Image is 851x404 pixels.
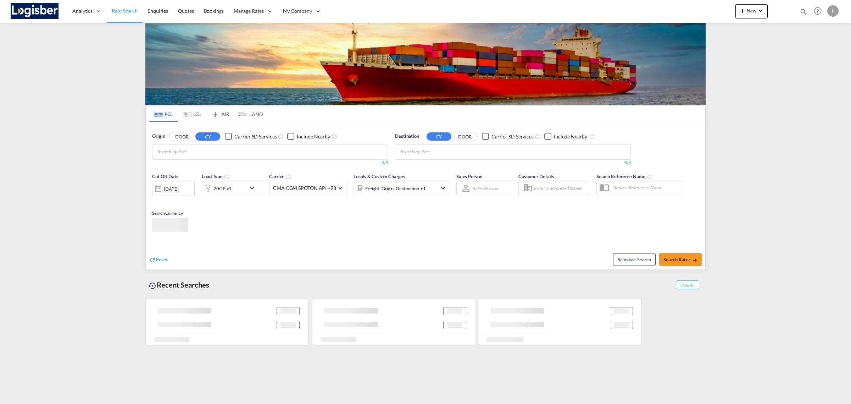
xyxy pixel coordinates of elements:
span: Search Reference Name [596,174,653,179]
md-icon: Unchecked: Ignores neighbouring ports when fetching rates.Checked : Includes neighbouring ports w... [589,134,595,140]
button: icon-plus 400-fgNewicon-chevron-down [735,4,768,18]
span: Cut Off Date [152,174,179,179]
img: d7a75e507efd11eebffa5922d020a472.png [11,3,59,19]
span: Manage Rates [234,7,264,15]
div: icon-refreshReset [149,256,168,264]
span: Bookings [204,8,224,14]
md-pagination-wrapper: Use the left and right arrow keys to navigate between tabs [149,106,263,122]
div: Include Nearby [554,133,587,140]
span: Origin [152,133,165,140]
div: [DATE] [152,181,195,196]
md-checkbox: Checkbox No Ink [482,133,534,140]
div: P [827,5,839,17]
md-icon: icon-refresh [149,257,156,263]
div: icon-magnify [800,8,807,18]
div: Help [812,5,827,18]
button: CY [195,132,220,141]
span: Show All [676,280,699,289]
button: DOOR [452,132,477,141]
button: DOOR [169,132,194,141]
div: Freight Origin Destination Factory Stuffing [365,184,426,193]
md-icon: icon-plus 400-fg [738,6,747,15]
span: Carrier [269,174,291,179]
md-icon: icon-chevron-down [248,184,260,192]
md-icon: icon-information-outline [224,174,230,180]
span: CMA CGM SPOTON API +98 [273,185,336,192]
div: Freight Origin Destination Factory Stuffingicon-chevron-down [354,181,449,195]
md-icon: icon-airplane [211,110,219,115]
md-select: Sales Person [472,183,499,193]
md-icon: icon-backup-restore [148,282,157,290]
md-tab-item: AIR [206,106,234,122]
input: Chips input. [400,146,467,158]
span: Search Currency [152,211,183,216]
md-icon: Unchecked: Search for CY (Container Yard) services for all selected carriers.Checked : Search for... [535,134,541,140]
div: Recent Searches [145,277,212,293]
div: [DATE] [164,186,178,192]
div: 0/3 [395,160,631,166]
md-icon: icon-arrow-right [693,258,697,263]
div: OriginDOOR CY Checkbox No InkUnchecked: Search for CY (Container Yard) services for all selected ... [146,122,705,269]
span: Rate Search [112,7,138,13]
div: 0/3 [152,160,388,166]
div: Carrier SD Services [491,133,534,140]
md-tab-item: LCL [178,106,206,122]
span: Load Type [202,174,230,179]
div: 20GP x1icon-chevron-down [202,181,262,195]
md-tab-item: LAND [234,106,263,122]
span: Destination [395,133,419,140]
span: New [738,8,765,13]
md-icon: The selected Trucker/Carrierwill be displayed in the rate results If the rates are from another f... [285,174,291,180]
md-icon: icon-chevron-down [756,6,765,15]
span: Sales Person [456,174,482,179]
span: My Company [283,7,312,15]
md-datepicker: Select [152,195,157,205]
md-tab-item: FCL [149,106,178,122]
input: Enter Customer Details [534,183,587,193]
span: Locals & Custom Charges [354,174,405,179]
md-chips-wrap: Chips container with autocompletion. Enter the text area, type text to search, and then use the u... [399,144,470,158]
input: Search Reference Name [610,182,683,193]
span: Enquiries [148,8,168,14]
md-icon: icon-magnify [800,8,807,16]
md-checkbox: Checkbox No Ink [225,133,277,140]
span: Quotes [178,8,194,14]
div: Include Nearby [297,133,330,140]
md-icon: icon-chevron-down [439,184,447,192]
input: Chips input. [157,146,224,158]
button: Note: By default Schedule search will only considerorigin ports, destination ports and cut off da... [613,253,656,266]
span: Help [812,5,824,17]
span: Reset [156,256,168,262]
button: Search Ratesicon-arrow-right [659,253,702,266]
div: Carrier SD Services [234,133,277,140]
md-icon: Unchecked: Ignores neighbouring ports when fetching rates.Checked : Includes neighbouring ports w... [332,134,337,140]
img: LCL+%26+FCL+BACKGROUND.png [145,23,706,105]
md-icon: Your search will be saved by the below given name [647,174,653,180]
div: 20GP x1 [213,184,232,193]
md-icon: Unchecked: Search for CY (Container Yard) services for all selected carriers.Checked : Search for... [278,134,284,140]
button: CY [427,132,451,141]
span: Search Rates [663,257,697,262]
md-chips-wrap: Chips container with autocompletion. Enter the text area, type text to search, and then use the u... [156,144,227,158]
span: Customer Details [518,174,554,179]
md-checkbox: Checkbox No Ink [287,133,330,140]
md-checkbox: Checkbox No Ink [544,133,587,140]
span: Analytics [72,7,93,15]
